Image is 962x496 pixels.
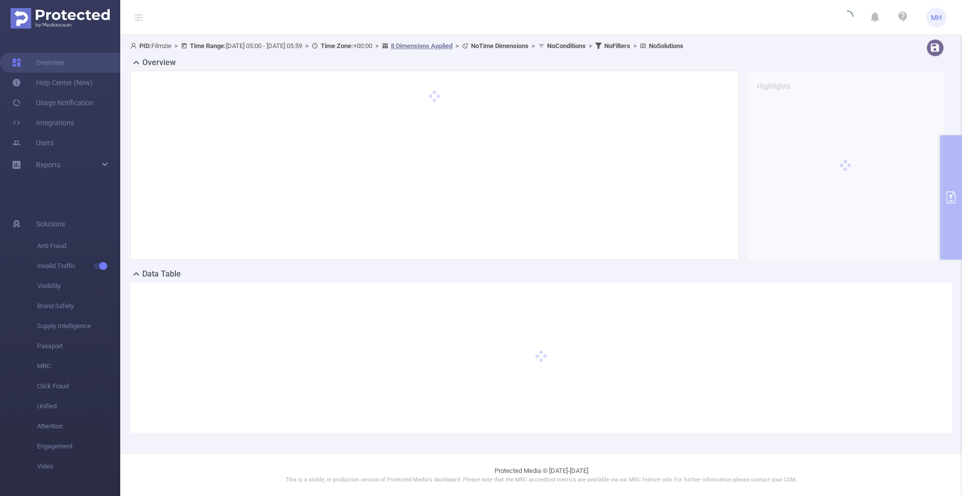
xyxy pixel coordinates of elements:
b: PID: [139,42,151,50]
b: No Filters [604,42,630,50]
a: Help Center (New) [12,73,93,93]
span: Invalid Traffic [37,256,120,276]
p: This is a stable, in production version of Protected Media's dashboard. Please note that the MRC ... [145,476,937,484]
span: Visibility [37,276,120,296]
span: Video [37,456,120,476]
a: Reports [36,155,61,175]
u: 8 Dimensions Applied [391,42,452,50]
img: Protected Media [11,8,110,29]
b: No Conditions [547,42,586,50]
span: Unified [37,396,120,416]
i: icon: loading [841,11,853,25]
span: Engagement [37,436,120,456]
span: Filmzie [DATE] 05:00 - [DATE] 05:59 +00:00 [130,42,683,50]
a: Usage Notification [12,93,94,113]
b: No Time Dimensions [471,42,529,50]
a: Overview [12,53,65,73]
span: Anti-Fraud [37,236,120,256]
span: > [302,42,312,50]
h2: Data Table [142,268,181,280]
i: icon: user [130,43,139,49]
span: > [372,42,382,50]
footer: Protected Media © [DATE]-[DATE] [120,453,962,496]
span: Brand Safety [37,296,120,316]
span: Reports [36,161,61,169]
span: Attention [37,416,120,436]
span: Supply Intelligence [37,316,120,336]
span: Passport [37,336,120,356]
span: > [171,42,181,50]
span: > [452,42,462,50]
h2: Overview [142,57,176,69]
span: > [586,42,595,50]
span: Solutions [36,214,65,234]
b: Time Range: [190,42,226,50]
a: Users [12,133,54,153]
span: > [630,42,640,50]
span: MRC [37,356,120,376]
b: Time Zone: [321,42,353,50]
span: MH [931,8,942,28]
span: > [529,42,538,50]
span: Click Fraud [37,376,120,396]
a: Integrations [12,113,74,133]
b: No Solutions [649,42,683,50]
